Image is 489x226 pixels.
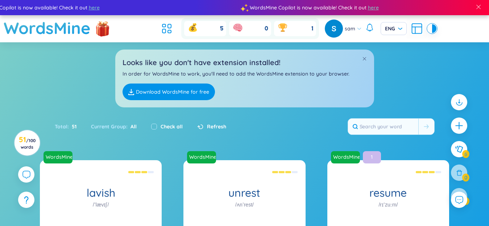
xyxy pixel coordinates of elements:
[207,123,226,131] span: Refresh
[123,84,215,100] a: Download WordsMine for free
[19,137,36,150] h3: 51
[40,187,162,199] h1: lavish
[123,57,367,68] h2: Looks like you don't have extension installed!
[220,25,223,33] span: 5
[84,119,144,134] div: Current Group :
[311,25,313,33] span: 1
[93,201,109,209] h1: /ˈlævɪʃ/
[4,15,91,41] a: WordsMine
[186,153,217,161] a: WordsMine
[43,153,73,161] a: WordsMine
[367,4,378,12] span: here
[161,123,183,131] label: Check all
[345,25,355,33] span: sam
[95,17,110,39] img: flashSalesIcon.a7f4f837.png
[330,153,361,161] a: WordsMine
[235,201,254,209] h1: /ʌnˈrest/
[55,119,84,134] div: Total :
[385,25,402,32] span: ENG
[327,187,449,199] h1: resume
[69,123,76,131] span: 51
[265,25,268,33] span: 0
[88,4,99,12] span: here
[331,151,363,163] a: WordsMine
[325,20,345,38] a: avatar
[128,123,137,130] span: All
[362,153,382,161] a: 1
[325,20,343,38] img: avatar
[43,151,75,163] a: WordsMine
[21,138,36,150] span: / 100 words
[123,70,367,78] p: In order for WordsMine to work, you'll need to add the WordsMine extension to your browser.
[363,151,384,163] a: 1
[455,121,464,130] span: plus
[378,201,398,209] h1: /rɪˈzuːm/
[187,151,219,163] a: WordsMine
[348,119,418,135] input: Search your word
[183,187,305,199] h1: unrest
